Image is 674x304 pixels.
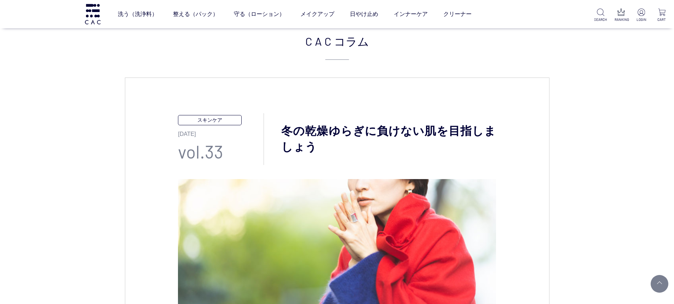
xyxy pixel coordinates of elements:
a: 整える（パック） [173,4,218,24]
a: 洗う（洗浄料） [118,4,157,24]
a: 日やけ止め [350,4,378,24]
p: RANKING [615,17,628,22]
h1: 冬の乾燥ゆらぎに負けない肌を目指しましょう [264,123,496,155]
a: メイクアップ [300,4,334,24]
span: コラム [334,33,369,50]
p: vol.33 [178,138,264,165]
a: LOGIN [635,8,648,22]
img: logo [84,4,102,24]
p: CART [655,17,668,22]
p: SEARCH [594,17,607,22]
a: インナーケア [394,4,428,24]
a: クリーナー [443,4,472,24]
div: CAC [125,33,549,60]
a: SEARCH [594,8,607,22]
a: CART [655,8,668,22]
a: 守る（ローション） [234,4,285,24]
p: [DATE] [178,125,264,138]
a: RANKING [615,8,628,22]
p: LOGIN [635,17,648,22]
p: スキンケア [178,115,242,125]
